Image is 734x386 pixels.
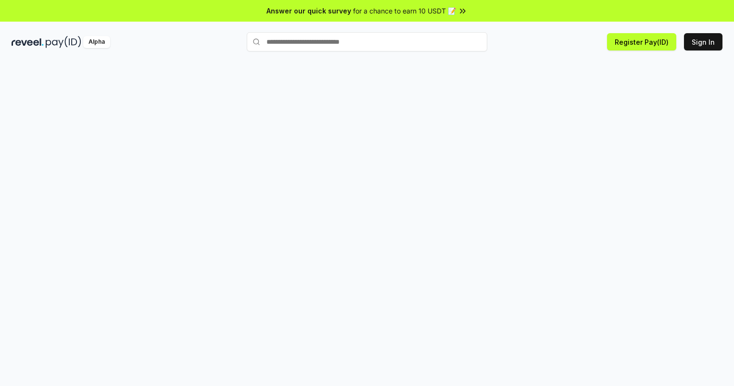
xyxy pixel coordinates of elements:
[12,36,44,48] img: reveel_dark
[46,36,81,48] img: pay_id
[684,33,722,50] button: Sign In
[607,33,676,50] button: Register Pay(ID)
[353,6,456,16] span: for a chance to earn 10 USDT 📝
[83,36,110,48] div: Alpha
[266,6,351,16] span: Answer our quick survey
